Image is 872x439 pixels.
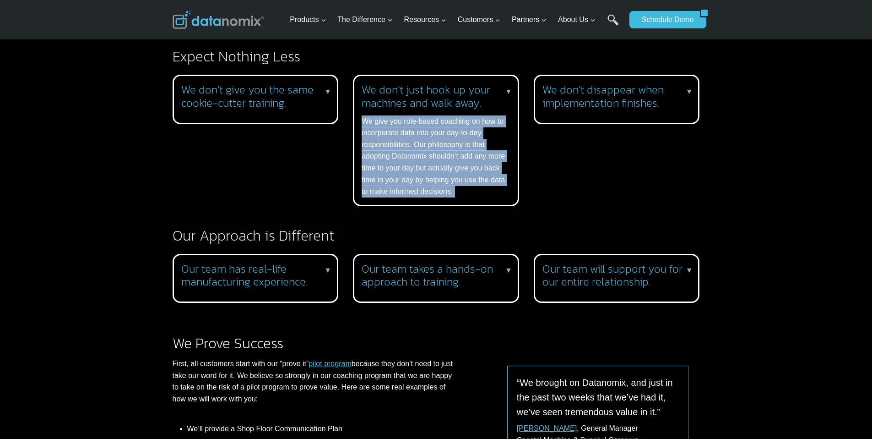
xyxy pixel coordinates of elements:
a: Terms [103,204,116,211]
h3: We don’t just hook up your machines and walk away. [362,83,507,110]
h3: Our team will support you for our entire relationship. [542,263,688,289]
h2: Expect Nothing Less [173,49,700,64]
p: ▼ [324,264,331,276]
p: ▼ [686,86,693,98]
span: About Us [558,14,596,26]
p: ▼ [505,86,512,98]
h3: Our team has real-life manufacturing experience. [181,263,326,289]
h3: Our team takes a hands-on approach to training. [362,263,507,289]
span: Resources [404,14,446,26]
span: The Difference [337,14,393,26]
p: First, all customers start with our “prove it” because they don’t need to just take our word for ... [173,358,460,405]
span: Products [290,14,326,26]
span: Customers [458,14,500,26]
h3: We don’t give you the same cookie-cutter training. [181,83,326,110]
a: Search [607,14,619,35]
nav: Primary Navigation [286,5,625,35]
span: State/Region [206,113,241,121]
p: ▼ [324,86,331,98]
p: ▼ [686,264,693,276]
img: Datanomix [173,11,264,29]
h2: We Prove Success [173,336,460,351]
span: Partners [512,14,547,26]
h3: We don’t disappear when implementation finishes. [542,83,688,110]
span: Phone number [206,38,247,46]
a: Privacy Policy [125,204,154,211]
span: Last Name [206,0,235,9]
h2: Our Approach is Different [173,228,700,243]
p: We give you role-based coaching on how to incorporate data into your day-to-day responsibilities.... [362,115,507,198]
a: Schedule Demo [629,11,700,28]
p: ▼ [505,264,512,276]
